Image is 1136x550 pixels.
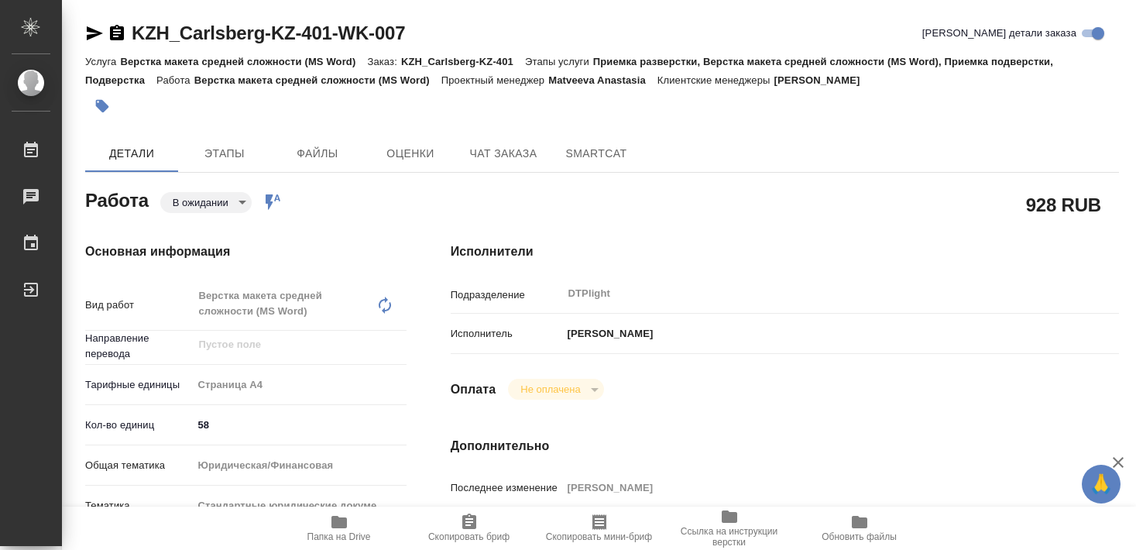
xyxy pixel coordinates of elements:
button: 🙏 [1082,465,1121,504]
div: В ожидании [160,192,252,213]
input: Пустое поле [197,335,370,354]
p: [PERSON_NAME] [562,326,654,342]
p: Этапы услуги [525,56,593,67]
div: Страница А4 [192,372,407,398]
h2: 928 RUB [1026,191,1101,218]
h4: Исполнители [451,242,1119,261]
span: Этапы [187,144,262,163]
span: SmartCat [559,144,633,163]
p: Заказ: [367,56,400,67]
h4: Дополнительно [451,437,1119,455]
span: Файлы [280,144,355,163]
span: [PERSON_NAME] детали заказа [922,26,1076,41]
p: Общая тематика [85,458,192,473]
button: Ссылка на инструкции верстки [664,507,795,550]
p: Верстка макета средней сложности (MS Word) [120,56,367,67]
button: Скопировать бриф [404,507,534,550]
div: В ожидании [508,379,603,400]
p: Вид работ [85,297,192,313]
p: Услуга [85,56,120,67]
p: Тематика [85,498,192,514]
p: Направление перевода [85,331,192,362]
p: [PERSON_NAME] [774,74,872,86]
p: Проектный менеджер [441,74,548,86]
span: Папка на Drive [307,531,371,542]
input: ✎ Введи что-нибудь [192,414,407,436]
button: В ожидании [168,196,233,209]
button: Скопировать мини-бриф [534,507,664,550]
p: Работа [156,74,194,86]
span: Ссылка на инструкции верстки [674,526,785,548]
button: Добавить тэг [85,89,119,123]
div: Юридическая/Финансовая [192,452,407,479]
p: Кол-во единиц [85,418,192,433]
span: Чат заказа [466,144,541,163]
span: Скопировать мини-бриф [546,531,652,542]
button: Скопировать ссылку для ЯМессенджера [85,24,104,43]
span: 🙏 [1088,468,1114,500]
div: Стандартные юридические документы, договоры, уставы [192,493,407,519]
input: Пустое поле [562,476,1063,499]
p: Клиентские менеджеры [657,74,774,86]
p: Последнее изменение [451,480,562,496]
h4: Основная информация [85,242,389,261]
span: Детали [94,144,169,163]
h2: Работа [85,185,149,213]
button: Не оплачена [516,383,585,396]
p: KZH_Carlsberg-KZ-401 [401,56,525,67]
p: Исполнитель [451,326,562,342]
p: Подразделение [451,287,562,303]
span: Скопировать бриф [428,531,510,542]
h4: Оплата [451,380,496,399]
p: Matveeva Anastasia [548,74,657,86]
button: Скопировать ссылку [108,24,126,43]
button: Папка на Drive [274,507,404,550]
p: Тарифные единицы [85,377,192,393]
span: Обновить файлы [822,531,897,542]
span: Оценки [373,144,448,163]
button: Обновить файлы [795,507,925,550]
a: KZH_Carlsberg-KZ-401-WK-007 [132,22,405,43]
p: Верстка макета средней сложности (MS Word) [194,74,441,86]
